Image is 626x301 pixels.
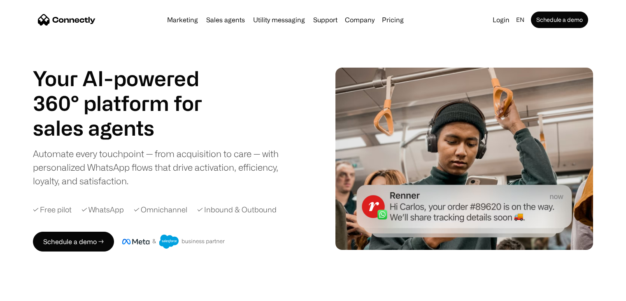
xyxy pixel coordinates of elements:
a: Pricing [379,16,407,23]
a: Login [489,14,513,26]
a: Utility messaging [250,16,308,23]
img: Meta and Salesforce business partner badge. [122,235,225,249]
a: Marketing [164,16,201,23]
div: Company [345,14,375,26]
div: ✓ Inbound & Outbound [197,204,277,215]
a: Schedule a demo → [33,232,114,252]
div: en [513,14,529,26]
div: en [516,14,524,26]
div: ✓ WhatsApp [81,204,124,215]
aside: Language selected: English [8,286,49,298]
div: Company [342,14,377,26]
div: ✓ Free pilot [33,204,72,215]
h1: Your AI-powered 360° platform for [33,66,222,115]
ul: Language list [16,287,49,298]
div: ✓ Omnichannel [134,204,187,215]
div: Automate every touchpoint — from acquisition to care — with personalized WhatsApp flows that driv... [33,147,292,188]
a: home [38,14,95,26]
a: Schedule a demo [531,12,588,28]
div: carousel [33,115,222,140]
a: Sales agents [203,16,248,23]
a: Support [310,16,341,23]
